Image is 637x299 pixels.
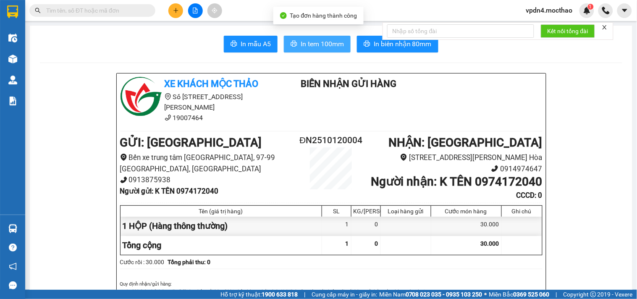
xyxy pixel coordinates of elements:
span: Tổng cộng [123,240,162,250]
div: TẠO [98,36,165,46]
span: 30.000 [481,240,499,247]
strong: 1900 633 818 [262,291,298,298]
b: Người nhận : K TÊN 0974172040 [371,175,542,189]
span: 1 [589,4,592,10]
li: Số [STREET_ADDRESS][PERSON_NAME] [120,92,276,113]
span: phone [491,165,498,172]
div: KG/[PERSON_NAME] [354,208,378,215]
span: Kết nối tổng đài [548,26,588,36]
b: NHẬN : [GEOGRAPHIC_DATA] [388,136,542,149]
div: 1 [322,217,351,236]
b: Tổng phải thu: 0 [168,259,211,265]
span: 0 [375,240,378,247]
span: In tem 100mm [301,39,344,49]
button: aim [207,3,222,18]
span: phone [120,176,127,184]
span: environment [120,154,127,161]
span: check-circle [280,12,287,19]
button: plus [168,3,183,18]
div: Cước món hàng [433,208,499,215]
b: Xe khách Mộc Thảo [165,79,259,89]
b: Người gửi : K TÊN 0974172040 [120,187,219,195]
button: printerIn tem 100mm [284,36,351,52]
li: [STREET_ADDRESS][PERSON_NAME] Hòa [366,152,542,163]
li: 19007464 [120,113,276,123]
span: environment [165,93,171,100]
div: 30.000 [431,217,502,236]
span: search [35,8,41,13]
span: phone [165,114,171,121]
span: ⚪️ [485,293,487,296]
div: 0 [351,217,381,236]
img: logo.jpg [120,77,162,119]
i: 1. Quý khách phải báo mã số “Biên nhận gửi hàng” khi nhận hàng, phải trình CMND hoặc giấy giới th... [120,289,426,294]
div: 0909660272 [98,46,165,58]
strong: 0369 525 060 [514,291,550,298]
span: 1 [346,240,349,247]
div: Ghi chú [504,208,540,215]
span: environment [400,154,407,161]
button: caret-down [617,3,632,18]
div: 0 [98,58,165,68]
span: | [556,290,557,299]
span: Tạo đơn hàng thành công [290,12,357,19]
button: printerIn biên nhận 80mm [357,36,438,52]
b: Biên Nhận Gửi Hàng [301,79,397,89]
span: Miền Bắc [489,290,550,299]
span: Nhận: [98,7,118,16]
div: Loại hàng gửi [383,208,429,215]
span: | [304,290,305,299]
li: Bến xe trung tâm [GEOGRAPHIC_DATA], 97-99 [GEOGRAPHIC_DATA], [GEOGRAPHIC_DATA] [120,152,296,174]
div: SL [324,208,349,215]
span: printer [231,40,237,48]
span: message [9,281,17,289]
span: aim [212,8,218,13]
input: Nhập số tổng đài [387,24,534,38]
b: CCCD : 0 [516,191,542,199]
img: warehouse-icon [8,55,17,63]
span: close [602,24,608,30]
span: plus [173,8,179,13]
span: In biên nhận 80mm [374,39,432,49]
img: warehouse-icon [8,34,17,42]
li: 0914974647 [366,163,542,175]
img: warehouse-icon [8,76,17,84]
span: caret-down [621,7,629,14]
span: Hỗ trợ kỹ thuật: [220,290,298,299]
img: warehouse-icon [8,224,17,233]
li: 0913875938 [120,174,296,186]
div: Cước rồi : 30.000 [120,257,165,267]
button: printerIn mẫu A5 [224,36,278,52]
input: Tìm tên, số ĐT hoặc mã đơn [46,6,145,15]
img: solution-icon [8,97,17,105]
b: GỬI : [GEOGRAPHIC_DATA] [120,136,262,149]
h2: ĐN2510120004 [296,134,367,147]
sup: 1 [588,4,594,10]
span: In mẫu A5 [241,39,271,49]
span: question-circle [9,244,17,252]
img: phone-icon [602,7,610,14]
div: [GEOGRAPHIC_DATA] [7,7,92,26]
span: file-add [192,8,198,13]
img: logo-vxr [7,5,18,18]
button: file-add [188,3,203,18]
span: copyright [590,291,596,297]
div: LIÊM [7,26,92,36]
strong: 0708 023 035 - 0935 103 250 [406,291,482,298]
span: vpdn4.mocthao [519,5,579,16]
span: printer [364,40,370,48]
span: notification [9,262,17,270]
img: icon-new-feature [583,7,591,14]
span: printer [291,40,297,48]
span: Cung cấp máy in - giấy in: [312,290,377,299]
div: 1 HỘP (Hàng thông thường) [121,217,322,236]
div: [PERSON_NAME] (BXMĐ) [98,7,165,36]
span: Gửi: [7,7,20,16]
div: 0936203879 [7,36,92,48]
span: Miền Nam [379,290,482,299]
div: Tên (giá trị hàng) [123,208,320,215]
button: Kết nối tổng đài [541,24,595,38]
